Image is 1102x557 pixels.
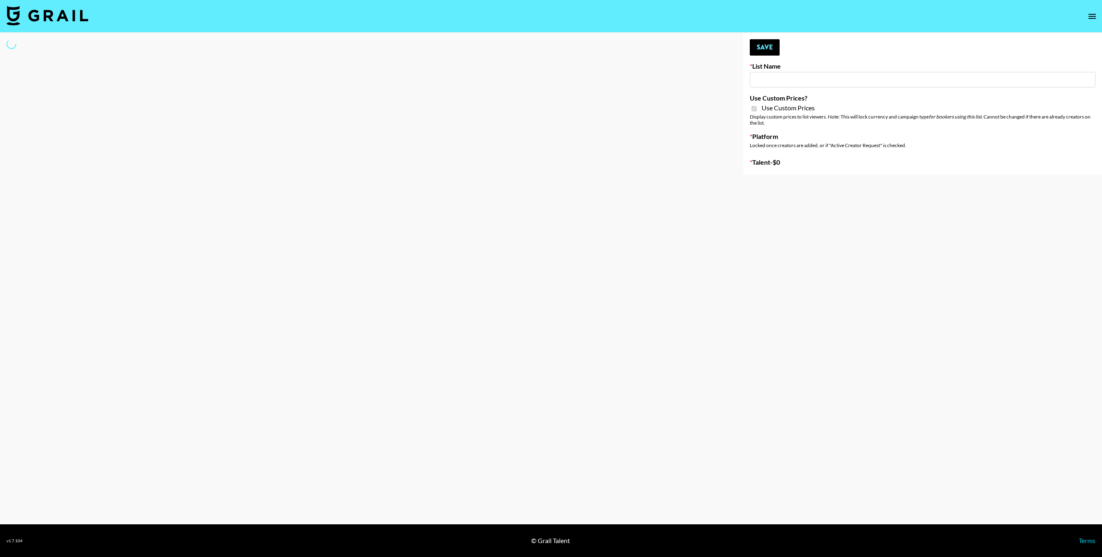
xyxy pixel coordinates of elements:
[750,62,1095,70] label: List Name
[750,94,1095,102] label: Use Custom Prices?
[762,104,815,112] span: Use Custom Prices
[1084,8,1100,25] button: open drawer
[750,132,1095,141] label: Platform
[929,114,981,120] em: for bookers using this list
[7,6,88,25] img: Grail Talent
[750,142,1095,148] div: Locked once creators are added, or if "Active Creator Request" is checked.
[7,538,22,544] div: v 1.7.104
[531,537,570,545] div: © Grail Talent
[1079,537,1095,544] a: Terms
[750,39,780,56] button: Save
[750,158,1095,166] label: Talent - $ 0
[750,114,1095,126] div: Display custom prices to list viewers. Note: This will lock currency and campaign type . Cannot b...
